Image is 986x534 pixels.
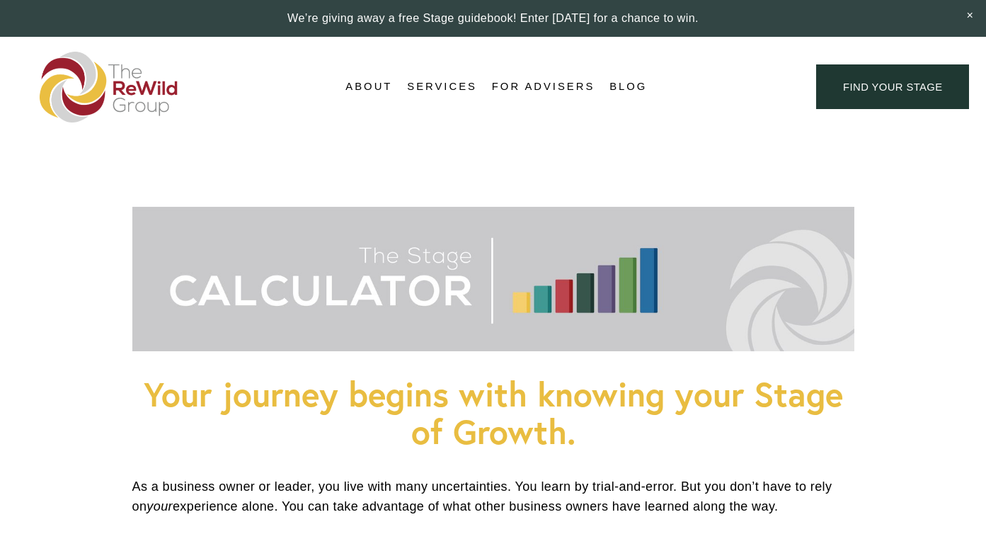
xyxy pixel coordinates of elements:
em: your [147,499,173,513]
span: Services [407,77,477,96]
img: The ReWild Group [40,52,178,123]
a: find your stage [816,64,969,109]
strong: Your journey begins with knowing your Stage of Growth. [144,372,853,453]
a: folder dropdown [345,76,392,98]
a: folder dropdown [407,76,477,98]
a: Blog [609,76,647,98]
p: As a business owner or leader, you live with many uncertainties. You learn by trial-and-error. Bu... [132,477,854,518]
span: About [345,77,392,96]
a: For Advisers [492,76,595,98]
